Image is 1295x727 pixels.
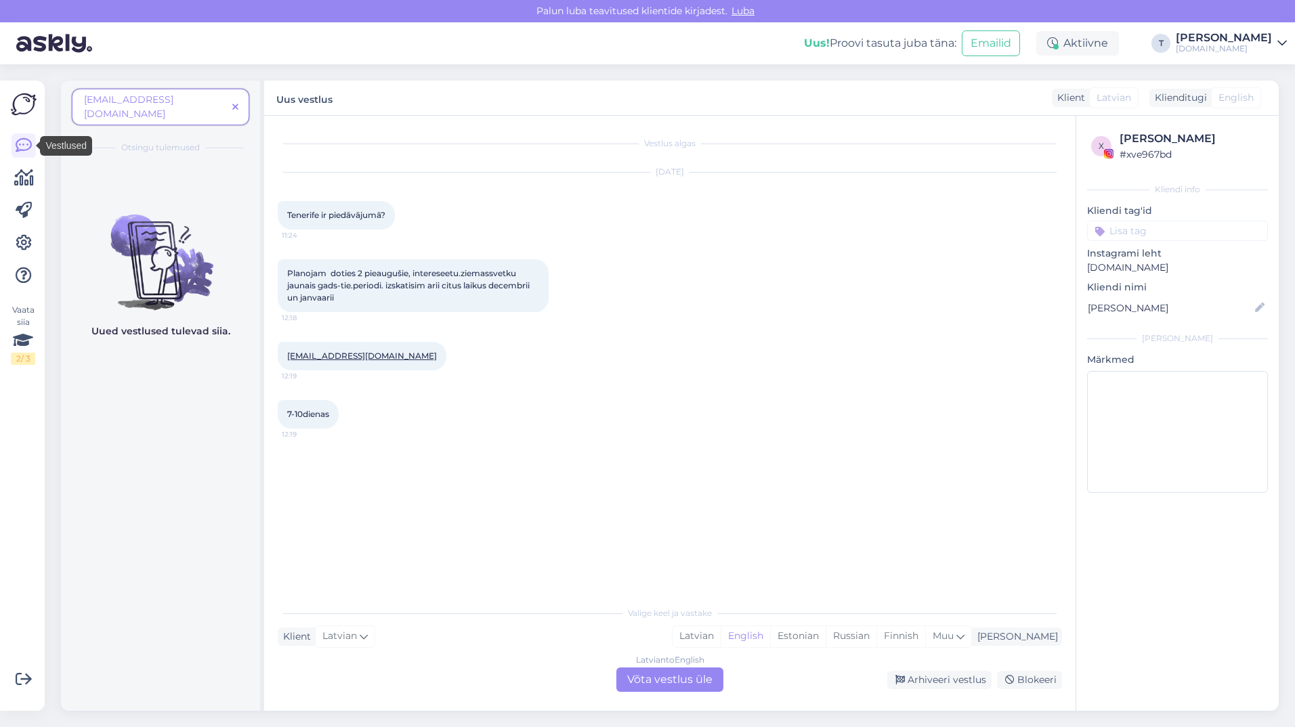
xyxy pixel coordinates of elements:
[997,671,1062,689] div: Blokeeri
[1099,141,1104,151] span: x
[962,30,1020,56] button: Emailid
[826,626,876,646] div: Russian
[1218,91,1254,105] span: English
[804,35,956,51] div: Proovi tasuta juba täna:
[282,313,333,323] span: 12:18
[91,324,230,338] p: Uued vestlused tulevad siia.
[1120,147,1264,162] div: # xve967bd
[278,607,1062,619] div: Valige keel ja vastake
[770,626,826,646] div: Estonian
[887,671,992,689] div: Arhiveeri vestlus
[11,304,35,365] div: Vaata siia
[121,141,200,154] span: Otsingu tulemused
[11,353,35,365] div: 2 / 3
[1151,34,1170,53] div: T
[287,351,437,361] a: [EMAIL_ADDRESS][DOMAIN_NAME]
[1052,91,1085,105] div: Klient
[933,630,954,642] span: Muu
[278,166,1062,178] div: [DATE]
[287,409,329,419] span: 7-10dienas
[1097,91,1131,105] span: Latvian
[278,630,311,644] div: Klient
[721,626,770,646] div: English
[1087,204,1268,218] p: Kliendi tag'id
[287,268,532,303] span: Planojam doties 2 pieaugušie, intereseetu.ziemassvetku jaunais gads-tie.periodi. izskatisim arii ...
[287,210,385,220] span: Tenerife ir piedāvājumā?
[282,230,333,240] span: 11:24
[278,137,1062,150] div: Vestlus algas
[40,136,92,156] div: Vestlused
[1087,261,1268,275] p: [DOMAIN_NAME]
[636,654,704,666] div: Latvian to English
[876,626,925,646] div: Finnish
[1088,301,1252,315] input: Lisa nimi
[1120,131,1264,147] div: [PERSON_NAME]
[972,630,1058,644] div: [PERSON_NAME]
[1176,32,1287,54] a: [PERSON_NAME][DOMAIN_NAME]
[1087,353,1268,367] p: Märkmed
[276,89,333,107] label: Uus vestlus
[1087,246,1268,261] p: Instagrami leht
[1176,43,1272,54] div: [DOMAIN_NAME]
[1087,280,1268,294] p: Kliendi nimi
[282,371,333,381] span: 12:19
[1087,332,1268,345] div: [PERSON_NAME]
[1036,31,1119,56] div: Aktiivne
[673,626,721,646] div: Latvian
[11,91,37,117] img: Askly Logo
[322,629,357,644] span: Latvian
[804,37,830,49] b: Uus!
[616,667,723,692] div: Võta vestlus üle
[282,429,333,439] span: 12:19
[1087,183,1268,196] div: Kliendi info
[1149,91,1207,105] div: Klienditugi
[61,190,260,312] img: No chats
[727,5,759,17] span: Luba
[1087,221,1268,241] input: Lisa tag
[84,93,173,120] span: [EMAIL_ADDRESS][DOMAIN_NAME]
[1176,32,1272,43] div: [PERSON_NAME]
